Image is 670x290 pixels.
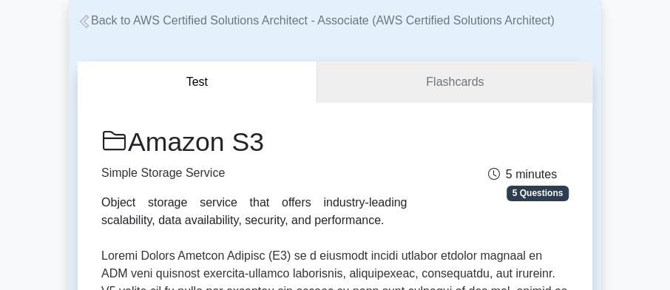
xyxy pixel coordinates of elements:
span: 5 Questions [507,186,569,200]
div: Object storage service that offers industry-leading scalability, data availability, security, and... [101,194,407,229]
a: Back to AWS Certified Solutions Architect - Associate (AWS Certified Solutions Architect) [78,14,555,27]
button: Test [78,61,317,104]
a: Flashcards [317,61,592,104]
h1: Amazon S3 [101,127,407,158]
span: 5 minutes [488,168,557,181]
p: Simple Storage Service [101,164,407,182]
